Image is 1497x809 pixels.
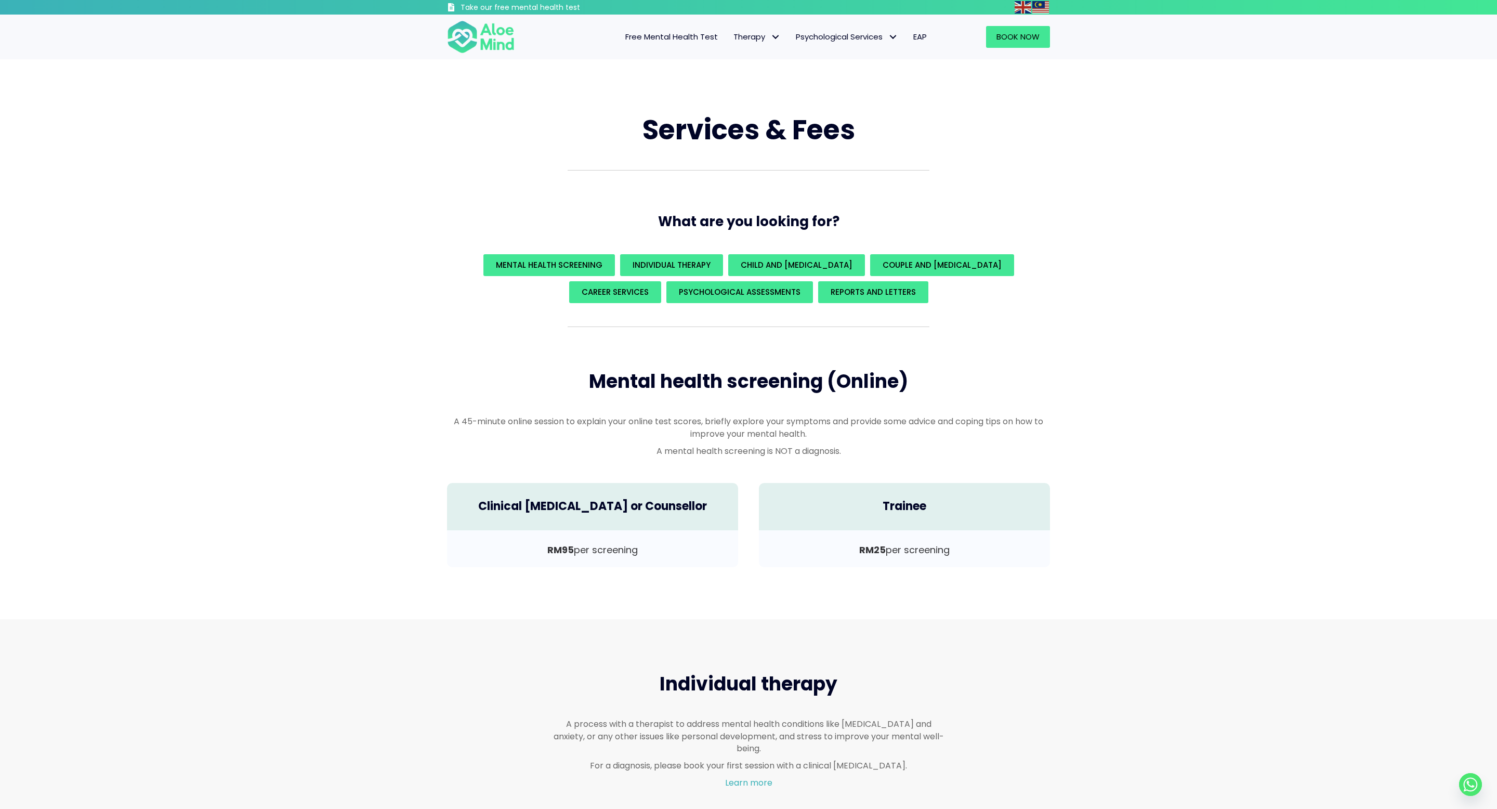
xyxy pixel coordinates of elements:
span: Mental Health Screening [496,259,602,270]
span: Therapy [733,31,780,42]
span: Free Mental Health Test [625,31,718,42]
a: Take our free mental health test [447,3,636,15]
a: English [1015,1,1032,13]
a: Learn more [725,777,772,789]
p: per screening [457,543,728,557]
span: Career Services [582,286,649,297]
a: Psychological ServicesPsychological Services: submenu [788,26,905,48]
span: REPORTS AND LETTERS [831,286,916,297]
a: Couple and [MEDICAL_DATA] [870,254,1014,276]
a: Career Services [569,281,661,303]
span: Child and [MEDICAL_DATA] [741,259,852,270]
b: RM25 [859,543,886,556]
p: A mental health screening is NOT a diagnosis. [447,445,1050,457]
p: For a diagnosis, please book your first session with a clinical [MEDICAL_DATA]. [553,760,944,772]
a: Individual Therapy [620,254,723,276]
span: Individual therapy [660,671,837,697]
p: A process with a therapist to address mental health conditions like [MEDICAL_DATA] and anxiety, o... [553,718,944,754]
div: What are you looking for? [447,252,1050,306]
span: Book Now [996,31,1040,42]
span: EAP [913,31,927,42]
span: What are you looking for? [658,212,839,231]
span: Therapy: submenu [768,30,783,45]
img: Aloe mind Logo [447,20,515,54]
span: Services & Fees [642,111,855,149]
h3: Take our free mental health test [461,3,636,13]
a: REPORTS AND LETTERS [818,281,928,303]
a: TherapyTherapy: submenu [726,26,788,48]
span: Psychological Services: submenu [885,30,900,45]
nav: Menu [528,26,935,48]
img: en [1015,1,1031,14]
span: Psychological assessments [679,286,800,297]
b: RM95 [547,543,574,556]
img: ms [1032,1,1049,14]
a: Psychological assessments [666,281,813,303]
h4: Trainee [769,499,1040,515]
span: Mental health screening (Online) [589,368,908,395]
p: A 45-minute online session to explain your online test scores, briefly explore your symptoms and ... [447,415,1050,439]
a: Whatsapp [1459,773,1482,796]
span: Psychological Services [796,31,898,42]
span: Couple and [MEDICAL_DATA] [883,259,1002,270]
a: Mental Health Screening [483,254,615,276]
p: per screening [769,543,1040,557]
a: Book Now [986,26,1050,48]
h4: Clinical [MEDICAL_DATA] or Counsellor [457,499,728,515]
a: Child and [MEDICAL_DATA] [728,254,865,276]
a: Free Mental Health Test [618,26,726,48]
a: EAP [905,26,935,48]
a: Malay [1032,1,1050,13]
span: Individual Therapy [633,259,711,270]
